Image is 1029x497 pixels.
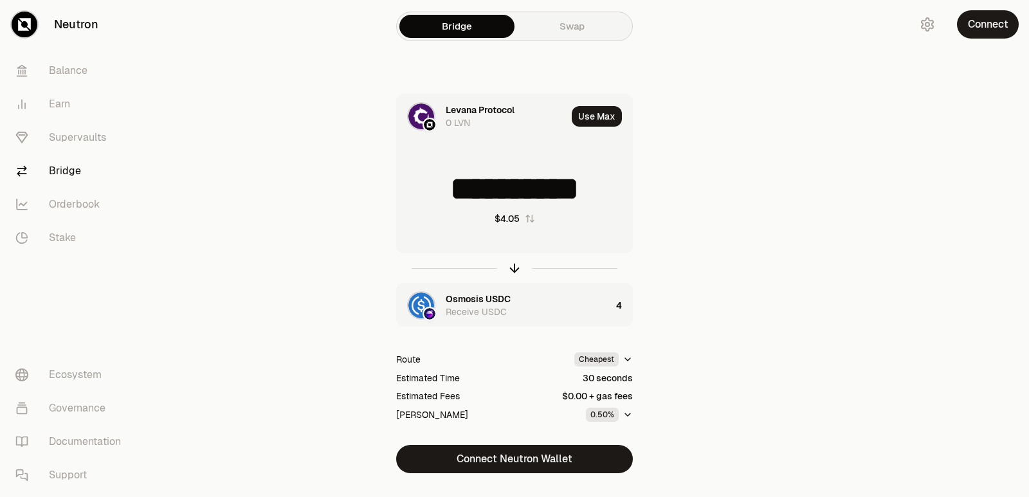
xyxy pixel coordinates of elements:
[5,425,139,458] a: Documentation
[396,372,460,384] div: Estimated Time
[446,293,511,305] div: Osmosis USDC
[5,458,139,492] a: Support
[396,390,460,402] div: Estimated Fees
[446,116,470,129] div: 0 LVN
[397,284,632,327] button: USDC LogoOsmosis LogoOsmosis USDCReceive USDC4
[446,305,507,318] div: Receive USDC
[5,188,139,221] a: Orderbook
[586,408,633,422] button: 0.50%
[957,10,1019,39] button: Connect
[399,15,514,38] a: Bridge
[5,221,139,255] a: Stake
[562,390,633,402] div: $0.00 + gas fees
[574,352,619,366] div: Cheapest
[5,358,139,392] a: Ecosystem
[5,392,139,425] a: Governance
[424,308,435,320] img: Osmosis Logo
[446,104,514,116] div: Levana Protocol
[397,284,611,327] div: USDC LogoOsmosis LogoOsmosis USDCReceive USDC
[572,106,622,127] button: Use Max
[5,87,139,121] a: Earn
[574,352,633,366] button: Cheapest
[495,212,535,225] button: $4.05
[408,293,434,318] img: USDC Logo
[5,54,139,87] a: Balance
[616,284,632,327] div: 4
[397,95,567,138] div: LVN LogoNeutron LogoLevana Protocol0 LVN
[396,445,633,473] button: Connect Neutron Wallet
[514,15,630,38] a: Swap
[396,408,468,421] div: [PERSON_NAME]
[396,353,421,366] div: Route
[5,121,139,154] a: Supervaults
[408,104,434,129] img: LVN Logo
[424,119,435,131] img: Neutron Logo
[586,408,619,422] div: 0.50%
[5,154,139,188] a: Bridge
[583,372,633,384] div: 30 seconds
[495,212,520,225] div: $4.05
